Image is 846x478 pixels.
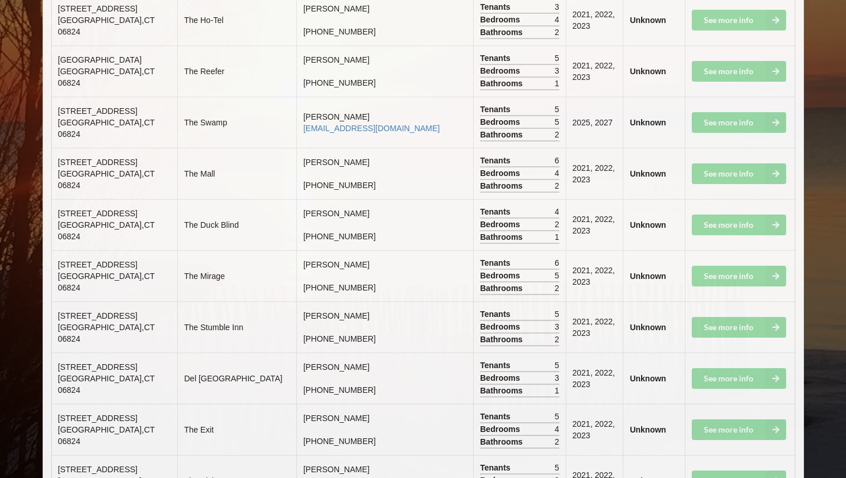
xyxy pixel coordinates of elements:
[555,206,559,217] span: 4
[555,436,559,448] span: 2
[555,180,559,192] span: 2
[480,219,523,230] span: Bedrooms
[555,360,559,371] span: 5
[480,372,523,384] span: Bedrooms
[480,321,523,332] span: Bedrooms
[630,271,666,281] b: Unknown
[630,169,666,178] b: Unknown
[480,308,513,320] span: Tenants
[630,220,666,230] b: Unknown
[480,270,523,281] span: Bedrooms
[555,411,559,422] span: 5
[177,199,296,250] td: The Duck Blind
[480,65,523,77] span: Bedrooms
[555,116,559,128] span: 5
[480,231,525,243] span: Bathrooms
[480,385,525,396] span: Bathrooms
[58,169,155,190] span: [GEOGRAPHIC_DATA] , CT 06824
[566,148,623,199] td: 2021, 2022, 2023
[58,220,155,241] span: [GEOGRAPHIC_DATA] , CT 06824
[566,45,623,97] td: 2021, 2022, 2023
[555,52,559,64] span: 5
[480,282,525,294] span: Bathrooms
[480,360,513,371] span: Tenants
[296,148,473,199] td: [PERSON_NAME] [PHONE_NUMBER]
[58,4,138,13] span: [STREET_ADDRESS]
[555,372,559,384] span: 3
[58,414,138,423] span: [STREET_ADDRESS]
[58,271,155,292] span: [GEOGRAPHIC_DATA] , CT 06824
[296,301,473,353] td: [PERSON_NAME] [PHONE_NUMBER]
[480,104,513,115] span: Tenants
[566,97,623,148] td: 2025, 2027
[555,65,559,77] span: 3
[555,321,559,332] span: 3
[480,423,523,435] span: Bedrooms
[555,219,559,230] span: 2
[480,180,525,192] span: Bathrooms
[58,425,155,446] span: [GEOGRAPHIC_DATA] , CT 06824
[58,362,138,372] span: [STREET_ADDRESS]
[58,374,155,395] span: [GEOGRAPHIC_DATA] , CT 06824
[177,148,296,199] td: The Mall
[480,1,513,13] span: Tenants
[480,129,525,140] span: Bathrooms
[555,385,559,396] span: 1
[555,26,559,38] span: 2
[555,257,559,269] span: 6
[555,104,559,115] span: 5
[58,118,155,139] span: [GEOGRAPHIC_DATA] , CT 06824
[58,55,142,64] span: [GEOGRAPHIC_DATA]
[58,209,138,218] span: [STREET_ADDRESS]
[296,250,473,301] td: [PERSON_NAME] [PHONE_NUMBER]
[296,97,473,148] td: [PERSON_NAME]
[480,116,523,128] span: Bedrooms
[480,167,523,179] span: Bedrooms
[630,118,666,127] b: Unknown
[296,353,473,404] td: [PERSON_NAME] [PHONE_NUMBER]
[177,45,296,97] td: The Reefer
[630,374,666,383] b: Unknown
[555,334,559,345] span: 2
[630,67,666,76] b: Unknown
[630,323,666,332] b: Unknown
[555,14,559,25] span: 4
[566,250,623,301] td: 2021, 2022, 2023
[480,334,525,345] span: Bathrooms
[555,423,559,435] span: 4
[58,260,138,269] span: [STREET_ADDRESS]
[480,436,525,448] span: Bathrooms
[566,199,623,250] td: 2021, 2022, 2023
[555,231,559,243] span: 1
[177,353,296,404] td: Del [GEOGRAPHIC_DATA]
[58,158,138,167] span: [STREET_ADDRESS]
[177,301,296,353] td: The Stumble Inn
[630,16,666,25] b: Unknown
[555,129,559,140] span: 2
[555,155,559,166] span: 6
[566,301,623,353] td: 2021, 2022, 2023
[630,425,666,434] b: Unknown
[480,462,513,473] span: Tenants
[480,257,513,269] span: Tenants
[296,404,473,455] td: [PERSON_NAME] [PHONE_NUMBER]
[58,16,155,36] span: [GEOGRAPHIC_DATA] , CT 06824
[555,462,559,473] span: 5
[566,353,623,404] td: 2021, 2022, 2023
[58,323,155,343] span: [GEOGRAPHIC_DATA] , CT 06824
[566,404,623,455] td: 2021, 2022, 2023
[480,411,513,422] span: Tenants
[58,465,138,474] span: [STREET_ADDRESS]
[555,308,559,320] span: 5
[555,167,559,179] span: 4
[303,124,440,133] a: [EMAIL_ADDRESS][DOMAIN_NAME]
[480,155,513,166] span: Tenants
[58,311,138,320] span: [STREET_ADDRESS]
[480,26,525,38] span: Bathrooms
[480,78,525,89] span: Bathrooms
[58,106,138,116] span: [STREET_ADDRESS]
[480,14,523,25] span: Bedrooms
[177,404,296,455] td: The Exit
[555,282,559,294] span: 2
[555,78,559,89] span: 1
